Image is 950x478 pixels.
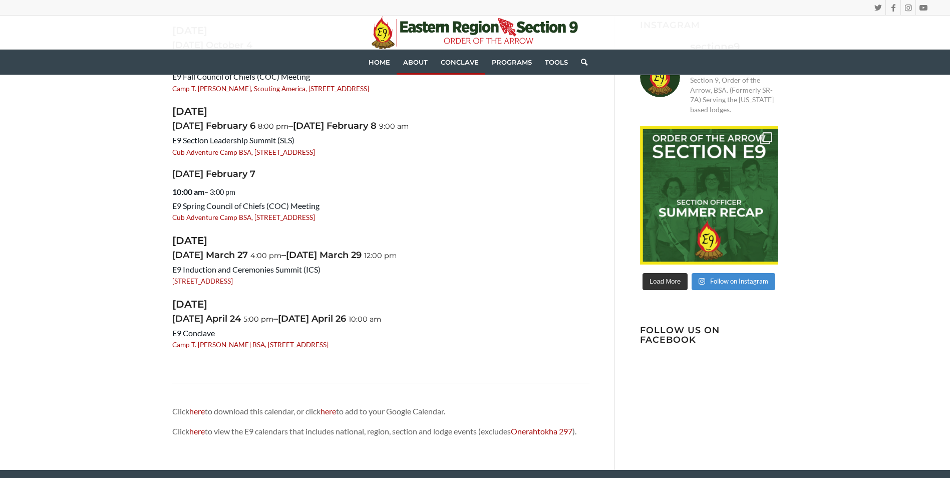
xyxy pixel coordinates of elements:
iframe: fb:page Facebook Social Plugin [640,348,890,413]
p: Click to download this calendar, or click to add to your Google Calendar. [172,405,589,418]
span: Programs [492,58,532,66]
span: [DATE] [172,168,203,179]
span: April [206,313,227,324]
span: E9 Spring Council of Chiefs (COC) Meeting [172,201,320,210]
a: Cub Adventure Camp BSA, [STREET_ADDRESS] [172,213,315,221]
span: About [403,58,428,66]
a: Instagram Follow on Instagram [692,273,775,290]
button: Load More [643,273,688,290]
span: [DATE] [293,120,324,131]
span: 24 [230,313,241,324]
a: here [321,406,336,416]
a: here [189,406,205,416]
span: April [311,313,333,324]
p: #OAE9 | The official account of Eastern Region Section 9, Order of the Arrow, BSA. (Formerly SR-7... [690,56,778,115]
span: E9 Induction and Ceremonies Summit (ICS) [172,265,321,274]
span: E9 Section Leadership Summit (SLS) [172,135,294,145]
img: As school starts back up for many, let's take a look back at what an action-packed summer we had.... [640,126,778,265]
span: February [206,168,247,179]
small: 12:00 pm [364,251,397,261]
span: [DATE] [172,313,203,324]
span: Tools [545,58,568,66]
a: Search [574,50,587,75]
span: February [206,120,247,131]
a: sectione9 #OAE9 | The official account of Eastern Region Section 9, Order of the Arrow, BSA. (For... [640,40,778,115]
a: Onerahtokha 297 [511,426,572,436]
a: About [397,50,434,75]
a: Camp T. [PERSON_NAME] BSA, [STREET_ADDRESS] [172,341,329,349]
h3: [DATE] [172,106,589,117]
a: here [189,426,205,436]
a: Home [362,50,397,75]
a: [STREET_ADDRESS] [172,277,233,285]
a: Tools [538,50,574,75]
span: Home [369,58,390,66]
h3: Follow us on Facebook [640,325,778,345]
span: E9 Conclave [172,328,215,338]
span: 8 [371,120,377,131]
svg: Clone [760,132,772,144]
span: March [320,250,349,261]
span: [DATE] [172,120,203,131]
p: Click to view the E9 calendars that includes national, region, section and lodge events (excludes ). [172,425,589,438]
span: March [206,250,235,261]
small: 9:00 am [379,122,409,132]
span: 7 [250,168,255,179]
span: 27 [237,250,248,261]
small: 8:00 pm [258,122,288,132]
h3: [DATE] [172,299,589,310]
span: Follow on Instagram [710,277,768,285]
span: [DATE] [172,250,203,261]
span: Conclave [441,58,479,66]
span: – [288,120,293,131]
span: 29 [351,250,362,261]
span: Load More [650,278,681,285]
h3: [DATE] [172,235,589,246]
span: [DATE] [286,250,317,261]
span: 26 [336,313,346,324]
span: – [281,250,286,261]
small: 4:00 pm [250,251,281,261]
svg: Instagram [699,278,705,285]
a: Clone [640,126,778,265]
span: February [327,120,368,131]
a: Programs [485,50,538,75]
span: – 3:00 pm [204,186,235,199]
a: Camp T. [PERSON_NAME], Scouting America, [STREET_ADDRESS] [172,85,369,93]
span: – [273,313,278,324]
small: 5:00 pm [243,315,273,325]
dt: 10:00 am [172,181,589,199]
small: 10:00 am [349,315,381,325]
span: 6 [250,120,255,131]
a: Cub Adventure Camp BSA, [STREET_ADDRESS] [172,148,315,156]
a: Conclave [434,50,485,75]
span: [DATE] [278,313,309,324]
